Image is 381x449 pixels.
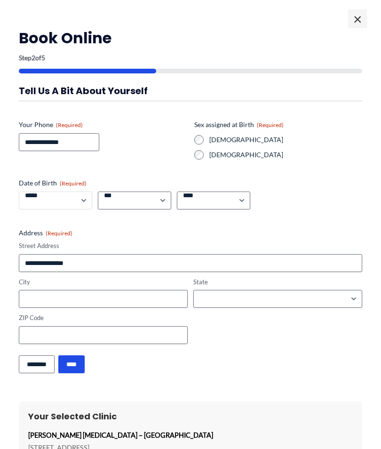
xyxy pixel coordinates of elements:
[19,313,188,322] label: ZIP Code
[56,121,83,128] span: (Required)
[19,241,362,250] label: Street Address
[32,54,35,62] span: 2
[19,120,187,129] label: Your Phone
[28,429,353,441] p: [PERSON_NAME] [MEDICAL_DATA] – [GEOGRAPHIC_DATA]
[194,120,284,129] legend: Sex assigned at Birth
[19,28,362,48] h2: Book Online
[209,135,362,144] label: [DEMOGRAPHIC_DATA]
[28,411,353,422] h3: Your Selected Clinic
[19,278,188,287] label: City
[19,55,362,61] p: Step of
[19,228,72,238] legend: Address
[209,150,362,160] label: [DEMOGRAPHIC_DATA]
[257,121,284,128] span: (Required)
[193,278,362,287] label: State
[41,54,45,62] span: 5
[348,9,367,28] span: ×
[46,230,72,237] span: (Required)
[60,180,87,187] span: (Required)
[19,85,362,97] h3: Tell us a bit about yourself
[19,178,87,188] legend: Date of Birth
